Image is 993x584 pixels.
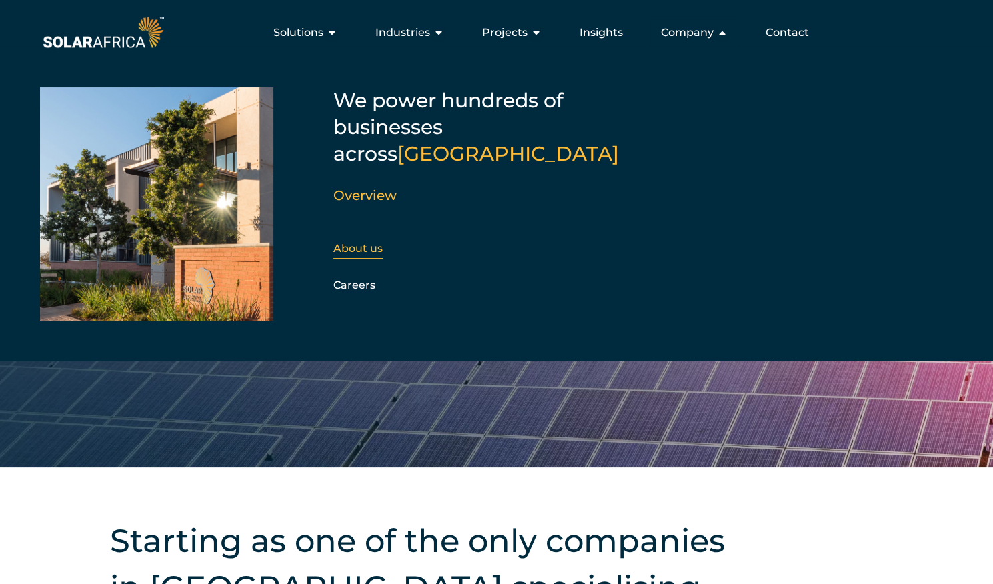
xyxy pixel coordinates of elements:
[167,19,820,46] nav: Menu
[661,25,714,41] span: Company
[482,25,528,41] span: Projects
[333,87,667,167] h5: We power hundreds of businesses across
[766,25,809,41] a: Contact
[333,187,397,203] a: Overview
[333,242,383,255] a: About us
[273,25,323,41] span: Solutions
[333,279,375,291] a: Careers
[397,141,619,166] span: [GEOGRAPHIC_DATA]
[167,19,820,46] div: Menu Toggle
[375,25,430,41] span: Industries
[580,25,623,41] a: Insights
